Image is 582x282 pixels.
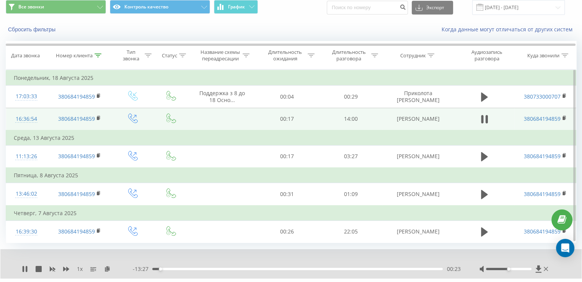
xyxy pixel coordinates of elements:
a: 380684194859 [58,115,95,122]
a: 380684194859 [58,152,95,160]
div: Дата звонка [11,52,40,59]
div: Аудиозапись разговора [462,49,512,62]
a: 380684194859 [524,152,561,160]
span: Все звонки [18,4,44,10]
button: Экспорт [412,1,453,15]
td: Четверг, 7 Августа 2025 [6,206,576,221]
td: 00:29 [319,86,382,108]
div: Название схемы переадресации [200,49,241,62]
td: Среда, 13 Августа 2025 [6,130,576,146]
a: 380684194859 [58,190,95,198]
td: 00:04 [255,86,319,108]
div: Accessibility label [159,267,162,271]
button: Сбросить фильтры [6,26,59,33]
div: Номер клиента [56,52,93,59]
td: Понедельник, 18 Августа 2025 [6,70,576,86]
a: 380684194859 [524,228,561,235]
span: Поддержка з 8 до 18 Осно... [199,89,245,104]
div: Куда звонили [527,52,559,59]
a: 380684194859 [58,93,95,100]
div: 13:46:02 [14,186,39,201]
span: График [228,4,245,10]
td: 00:17 [255,108,319,130]
span: 1 x [77,265,83,273]
a: 380733000707 [524,93,561,100]
div: 16:36:54 [14,112,39,126]
div: Open Intercom Messenger [556,239,574,257]
div: Тип звонка [120,49,143,62]
div: Статус [162,52,177,59]
td: 03:27 [319,145,382,168]
a: 380684194859 [524,115,561,122]
td: [PERSON_NAME] [383,220,454,243]
div: Accessibility label [507,267,510,271]
td: 01:09 [319,183,382,206]
span: 00:23 [447,265,460,273]
a: 380684194859 [524,190,561,198]
td: 14:00 [319,108,382,130]
span: - 13:27 [133,265,152,273]
a: 380684194859 [58,228,95,235]
td: 22:05 [319,220,382,243]
td: [PERSON_NAME] [383,108,454,130]
td: Приколота [PERSON_NAME] [383,86,454,108]
td: 00:26 [255,220,319,243]
div: Сотрудник [400,52,425,59]
div: 16:39:30 [14,224,39,239]
div: 17:03:33 [14,89,39,104]
td: 00:17 [255,145,319,168]
div: Длительность разговора [328,49,369,62]
td: Пятница, 8 Августа 2025 [6,168,576,183]
td: [PERSON_NAME] [383,183,454,206]
div: 11:13:26 [14,149,39,164]
td: [PERSON_NAME] [383,145,454,168]
div: Длительность ожидания [265,49,306,62]
a: Когда данные могут отличаться от других систем [442,26,576,33]
input: Поиск по номеру [327,1,408,15]
td: 00:31 [255,183,319,206]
